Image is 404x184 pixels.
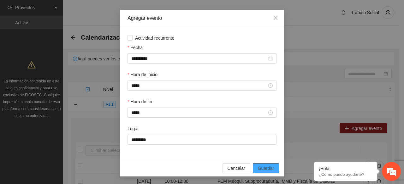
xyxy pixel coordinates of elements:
span: close [273,15,278,20]
p: ¿Cómo puedo ayudarte? [319,172,372,177]
span: Cancelar [228,165,245,172]
span: Estamos en línea. [37,58,87,121]
label: Fecha [128,44,143,51]
div: ¡Hola! [319,166,372,171]
textarea: Escriba su mensaje y pulse “Intro” [3,120,120,142]
button: Guardar [253,163,279,173]
input: Hora de inicio [131,82,267,89]
input: Lugar [128,135,276,145]
label: Lugar [128,125,139,132]
div: Minimizar ventana de chat en vivo [104,3,119,18]
input: Fecha [131,55,267,62]
input: Hora de fin [131,109,267,116]
button: Cancelar [223,163,250,173]
label: Hora de inicio [128,71,157,78]
div: Agregar evento [128,15,276,22]
div: Chatee con nosotros ahora [33,32,106,40]
button: Close [267,10,284,27]
label: Hora de fin [128,98,152,105]
span: Actividad recurrente [133,35,177,42]
span: Guardar [258,165,274,172]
